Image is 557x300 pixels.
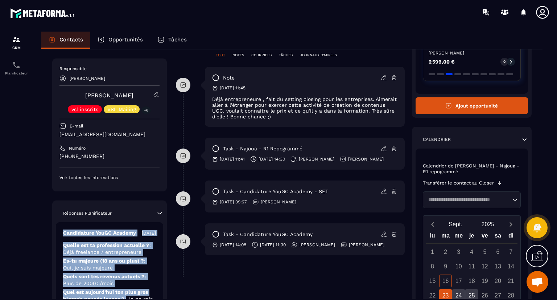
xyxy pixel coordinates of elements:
[426,246,439,258] div: 1
[71,107,98,112] p: vsl inscrits
[478,246,491,258] div: 5
[478,275,491,287] div: 19
[59,153,160,160] p: [PHONE_NUMBER]
[439,275,452,287] div: 16
[465,260,478,273] div: 11
[223,145,302,152] p: task - Najoua - R1 repogrammé
[59,66,160,72] p: Responsable
[439,260,452,273] div: 9
[491,231,504,243] div: sa
[452,246,465,258] div: 3
[423,137,451,142] p: Calendrier
[426,231,439,243] div: lu
[491,260,504,273] div: 13
[2,30,31,55] a: formationformationCRM
[452,275,465,287] div: 17
[220,85,246,91] p: [DATE] 11:45
[212,96,397,119] p: Déjà entrepreneure , fait du setting closing pour les entreprises. Aimerait aller à l'étranger po...
[12,61,21,69] img: scheduler
[504,246,517,258] div: 7
[299,156,334,162] p: [PERSON_NAME]
[465,231,478,243] div: je
[426,260,439,273] div: 8
[63,273,156,287] p: Quels sont tes revenus actuels ?
[220,199,247,205] p: [DATE] 09:27
[348,156,384,162] p: [PERSON_NAME]
[108,36,143,43] p: Opportunités
[259,156,285,162] p: [DATE] 14:30
[41,32,90,49] a: Contacts
[2,46,31,50] p: CRM
[440,218,472,231] button: Open months overlay
[59,131,160,138] p: [EMAIL_ADDRESS][DOMAIN_NAME]
[220,156,245,162] p: [DATE] 11:41
[300,53,337,58] p: JOURNAUX D'APPELS
[69,145,86,151] p: Numéro
[70,76,105,81] p: [PERSON_NAME]
[251,53,272,58] p: COURRIELS
[59,175,160,181] p: Voir toutes les informations
[478,260,491,273] div: 12
[426,196,511,203] input: Search for option
[452,260,465,273] div: 10
[452,231,465,243] div: me
[439,246,452,258] div: 2
[141,106,151,114] p: +6
[232,53,244,58] p: NOTES
[2,55,31,81] a: schedulerschedulerPlanificateur
[70,123,83,129] p: E-mail
[491,275,504,287] div: 20
[300,242,335,248] p: [PERSON_NAME]
[107,107,136,112] p: VSL Mailing
[10,7,75,20] img: logo
[527,271,548,293] div: Ouvrir le chat
[63,210,112,216] p: Réponses Planificateur
[59,36,83,43] p: Contacts
[423,180,494,186] p: Transférer le contact au Closer
[2,71,31,75] p: Planificateur
[142,230,156,236] p: [DATE]
[465,246,478,258] div: 4
[491,246,504,258] div: 6
[261,199,296,205] p: [PERSON_NAME]
[426,275,439,287] div: 15
[63,258,156,271] p: Es-tu majeure (18 ans ou plus) ?
[465,275,478,287] div: 18
[168,36,187,43] p: Tâches
[416,97,528,114] button: Ajout opportunité
[12,35,21,44] img: formation
[63,230,136,236] p: Candidature YouGC Academy
[504,219,517,229] button: Next month
[150,32,194,49] a: Tâches
[429,50,515,56] p: [PERSON_NAME]
[349,242,384,248] p: [PERSON_NAME]
[504,275,517,287] div: 21
[220,242,246,248] p: [DATE] 14:08
[223,188,328,195] p: task - Candidature YouGC Academy - SET
[63,242,156,256] p: Quelle est ta profession actuelle ?
[504,231,517,243] div: di
[423,163,521,175] p: Calendrier de [PERSON_NAME] - Najoua - R1 repogrammé
[85,92,133,99] a: [PERSON_NAME]
[223,231,313,238] p: task - Candidature YouGC Academy
[260,242,286,248] p: [DATE] 11:30
[472,218,504,231] button: Open years overlay
[439,231,452,243] div: ma
[223,74,235,81] p: note
[429,59,455,64] p: 2 599,00 €
[503,59,506,64] p: 0
[426,219,440,229] button: Previous month
[478,231,491,243] div: ve
[90,32,150,49] a: Opportunités
[279,53,293,58] p: TÂCHES
[423,191,521,208] div: Search for option
[216,53,225,58] p: TOUT
[504,260,517,273] div: 14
